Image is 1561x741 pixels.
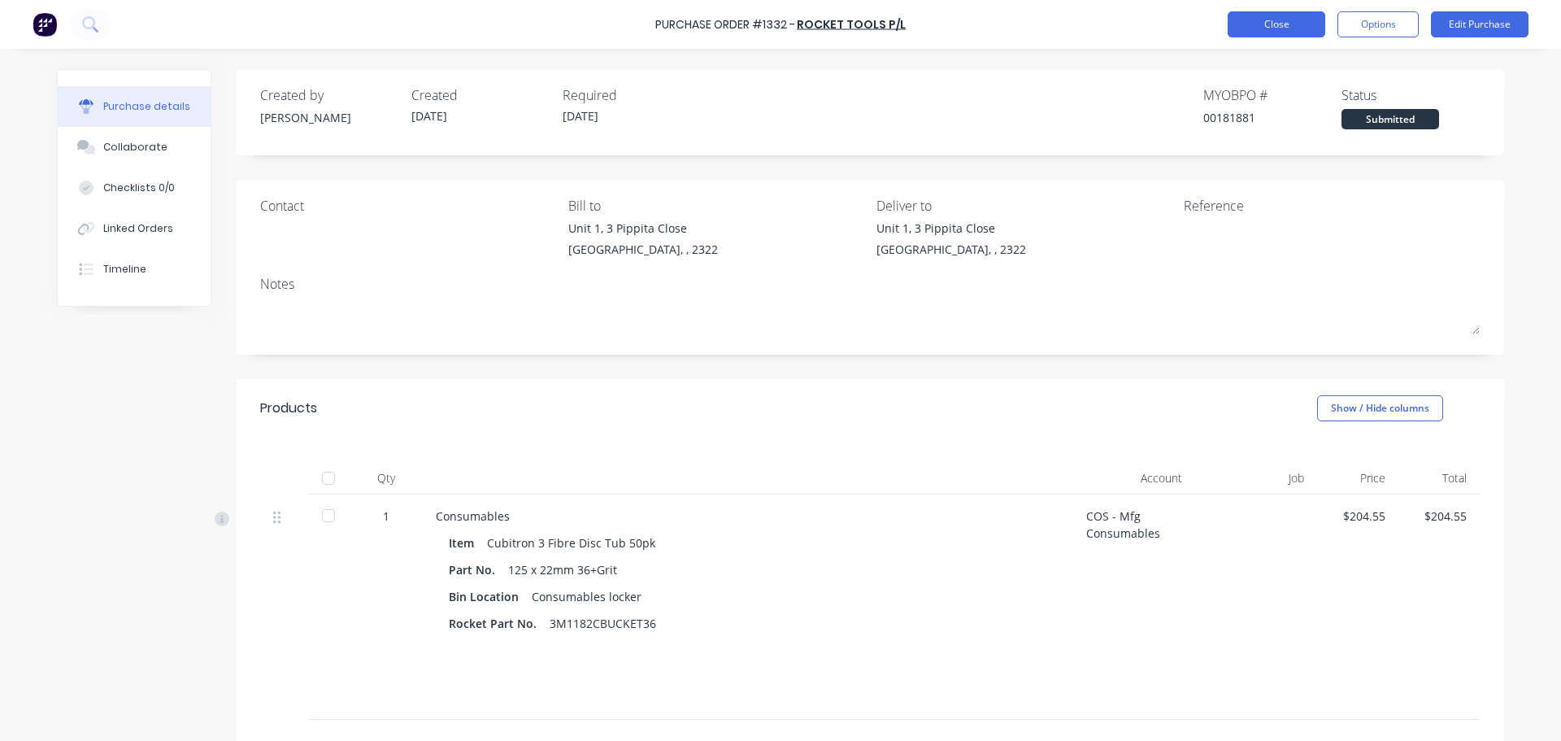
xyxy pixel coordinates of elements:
[411,85,550,105] div: Created
[449,585,532,608] div: Bin Location
[1317,462,1398,495] div: Price
[1203,109,1341,126] div: 00181881
[260,274,1480,294] div: Notes
[876,220,1026,237] div: Unit 1, 3 Pippita Close
[350,462,423,495] div: Qty
[1317,395,1443,421] button: Show / Hide columns
[1073,495,1195,720] div: COS - Mfg Consumables
[103,140,167,155] div: Collaborate
[58,249,211,290] button: Timeline
[1411,508,1467,525] div: $204.55
[33,12,57,37] img: Factory
[1195,462,1317,495] div: Job
[550,612,656,635] div: 3M1182CBUCKET36
[1398,462,1480,495] div: Total
[655,16,795,33] div: Purchase Order #1332 -
[436,508,1060,525] div: Consumables
[1337,11,1419,37] button: Options
[508,558,617,582] div: 125 x 22mm 36+Grit
[260,85,398,105] div: Created by
[58,168,211,208] button: Checklists 0/0
[487,531,655,555] div: Cubitron 3 Fibre Disc Tub 50pk
[58,127,211,168] button: Collaborate
[1203,85,1341,105] div: MYOB PO #
[449,558,508,582] div: Part No.
[58,86,211,127] button: Purchase details
[260,196,556,216] div: Contact
[1184,196,1480,216] div: Reference
[103,221,173,236] div: Linked Orders
[103,262,146,277] div: Timeline
[563,85,701,105] div: Required
[1341,85,1480,105] div: Status
[797,16,906,33] a: Rocket Tools P/L
[568,196,864,216] div: Bill to
[449,612,550,635] div: Rocket Part No.
[260,399,317,418] div: Products
[568,241,718,258] div: [GEOGRAPHIC_DATA], , 2322
[58,208,211,249] button: Linked Orders
[103,181,175,195] div: Checklists 0/0
[876,196,1172,216] div: Deliver to
[363,508,410,525] div: 1
[1073,462,1195,495] div: Account
[876,241,1026,258] div: [GEOGRAPHIC_DATA], , 2322
[449,531,487,555] div: Item
[103,99,190,114] div: Purchase details
[1330,508,1385,525] div: $204.55
[568,220,718,237] div: Unit 1, 3 Pippita Close
[532,585,641,608] div: Consumables locker
[260,109,398,126] div: [PERSON_NAME]
[1431,11,1528,37] button: Edit Purchase
[1341,109,1439,129] div: Submitted
[1228,11,1325,37] button: Close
